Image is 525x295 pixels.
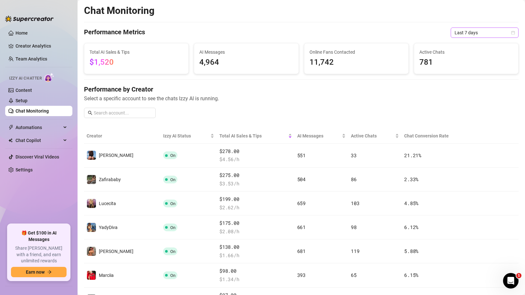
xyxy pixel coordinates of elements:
span: Chat Copilot [16,135,61,146]
span: AI Messages [297,132,341,139]
span: $278.00 [219,147,292,155]
span: 5.88 % [404,248,418,254]
iframe: Intercom live chat [503,273,519,289]
span: 661 [297,224,306,230]
span: Izzy AI Status [163,132,209,139]
span: 98 [351,224,356,230]
span: 11,742 [310,56,403,69]
span: 119 [351,248,359,254]
img: Zafirababy [87,175,96,184]
h4: Performance Metrics [84,27,145,38]
a: Content [16,88,32,93]
span: $98.00 [219,267,292,275]
span: On [170,153,175,158]
a: Chat Monitoring [16,108,49,114]
span: Online Fans Contacted [310,49,403,56]
span: Izzy AI Chatter [9,75,42,82]
span: On [170,273,175,278]
span: 2.33 % [404,176,418,182]
span: Active Chats [351,132,394,139]
span: $1,520 [89,58,114,67]
img: AI Chatter [44,73,54,82]
span: $ 4.56 /h [219,156,292,163]
span: Marciia [99,273,114,278]
span: On [170,177,175,182]
a: Home [16,30,28,36]
span: Select a specific account to see the chats Izzy AI is running. [84,94,519,103]
span: Last 7 days [455,28,515,38]
a: Discover Viral Videos [16,154,59,159]
span: $199.00 [219,195,292,203]
th: Creator [84,128,161,144]
span: AI Messages [199,49,293,56]
span: [PERSON_NAME] [99,153,133,158]
span: Active Chats [419,49,513,56]
span: 65 [351,272,356,278]
img: YadyDiva [87,223,96,232]
span: $ 1.66 /h [219,252,292,259]
img: logo-BBDzfeDw.svg [5,16,54,22]
span: Share [PERSON_NAME] with a friend, and earn unlimited rewards [11,245,67,264]
a: Creator Analytics [16,41,67,51]
span: calendar [511,31,515,35]
h2: Chat Monitoring [84,5,154,17]
th: Total AI Sales & Tips [217,128,294,144]
th: Izzy AI Status [161,128,217,144]
span: $ 2.62 /h [219,204,292,212]
span: On [170,225,175,230]
span: arrow-right [47,270,52,274]
span: Lucecita [99,201,116,206]
span: $ 3.53 /h [219,180,292,188]
span: 4,964 [199,56,293,69]
span: thunderbolt [8,125,14,130]
th: Active Chats [348,128,402,144]
span: 103 [351,200,359,206]
span: Automations [16,122,61,133]
span: $ 1.34 /h [219,276,292,283]
a: Team Analytics [16,56,47,61]
img: Marciia [87,271,96,280]
span: $138.00 [219,243,292,251]
a: Settings [16,167,33,172]
span: 33 [351,152,356,158]
span: On [170,201,175,206]
span: 659 [297,200,306,206]
img: Chat Copilot [8,138,13,143]
span: search [88,111,92,115]
span: 4.85 % [404,200,418,206]
span: $175.00 [219,219,292,227]
span: [PERSON_NAME] [99,249,133,254]
span: 504 [297,176,306,182]
span: YadyDiva [99,225,118,230]
th: Chat Conversion Rate [402,128,475,144]
span: Total AI Sales & Tips [219,132,287,139]
img: Marie [87,151,96,160]
span: On [170,249,175,254]
span: 781 [419,56,513,69]
span: 681 [297,248,306,254]
input: Search account... [94,109,152,116]
span: Earn now [26,269,45,275]
span: 21.21 % [404,152,421,158]
span: 6.15 % [404,272,418,278]
img: Lucecita [87,199,96,208]
span: 6.12 % [404,224,418,230]
span: $ 2.08 /h [219,228,292,235]
span: $275.00 [219,171,292,179]
span: Total AI Sales & Tips [89,49,183,56]
img: Priscilla [87,247,96,256]
span: Zafirababy [99,177,121,182]
a: Setup [16,98,27,103]
span: 🎁 Get $100 in AI Messages [11,230,67,243]
th: AI Messages [295,128,349,144]
span: 1 [516,273,521,278]
span: 551 [297,152,306,158]
span: 86 [351,176,356,182]
span: 393 [297,272,306,278]
h4: Performance by Creator [84,85,519,94]
button: Earn nowarrow-right [11,267,67,277]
